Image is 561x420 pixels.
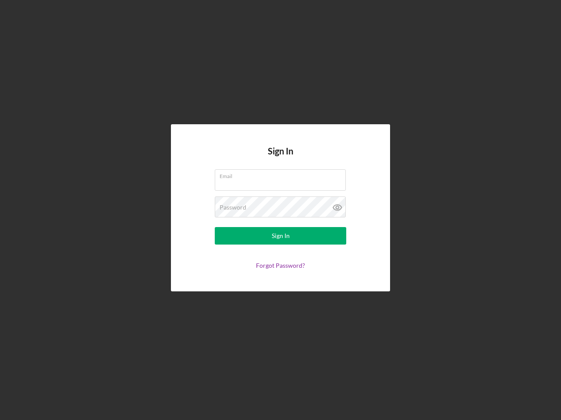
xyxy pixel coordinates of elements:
a: Forgot Password? [256,262,305,269]
label: Password [220,204,246,211]
button: Sign In [215,227,346,245]
div: Sign In [272,227,290,245]
h4: Sign In [268,146,293,169]
label: Email [220,170,346,179]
